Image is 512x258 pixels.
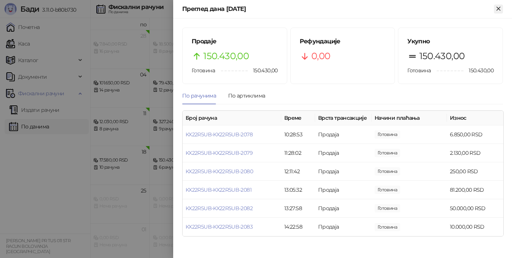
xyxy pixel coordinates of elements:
[375,149,400,157] span: 2.130,00
[186,168,253,175] a: KX22R5UB-KX22R5UB-2080
[419,49,465,63] span: 150.430,00
[186,131,253,138] a: KX22R5UB-KX22R5UB-2078
[186,223,253,230] a: KX22R5UB-KX22R5UB-2083
[375,130,400,139] span: 6.850,00
[447,144,503,162] td: 2.130,00 RSD
[311,49,330,63] span: 0,00
[494,5,503,14] button: Close
[281,199,315,218] td: 13:27:58
[315,125,372,144] td: Продаја
[315,162,372,181] td: Продаја
[248,66,278,75] span: 150.430,00
[447,181,503,199] td: 81.200,00 RSD
[315,199,372,218] td: Продаја
[281,181,315,199] td: 13:05:32
[315,181,372,199] td: Продаја
[182,5,494,14] div: Преглед дана [DATE]
[315,144,372,162] td: Продаја
[463,66,494,75] span: 150.430,00
[447,162,503,181] td: 250,00 RSD
[375,167,400,176] span: 250,00
[186,205,253,212] a: KX22R5UB-KX22R5UB-2082
[447,125,503,144] td: 6.850,00 RSD
[183,111,281,125] th: Број рачуна
[281,111,315,125] th: Време
[447,111,503,125] th: Износ
[192,67,215,74] span: Готовина
[315,111,372,125] th: Врста трансакције
[372,111,447,125] th: Начини плаћања
[315,218,372,236] td: Продаја
[182,92,216,100] div: По рачунима
[203,49,249,63] span: 150.430,00
[375,204,400,212] span: 50.000,00
[186,150,253,156] a: KX22R5UB-KX22R5UB-2079
[281,162,315,181] td: 12:11:42
[186,186,251,193] a: KX22R5UB-KX22R5UB-2081
[375,223,400,231] span: 10.000,00
[447,218,503,236] td: 10.000,00 RSD
[375,186,400,194] span: 81.200,00
[192,37,278,46] h5: Продаје
[281,144,315,162] td: 11:28:02
[281,218,315,236] td: 14:22:58
[281,125,315,144] td: 10:28:53
[300,37,386,46] h5: Рефундације
[407,67,431,74] span: Готовина
[407,37,494,46] h5: Укупно
[447,199,503,218] td: 50.000,00 RSD
[228,92,265,100] div: По артиклима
